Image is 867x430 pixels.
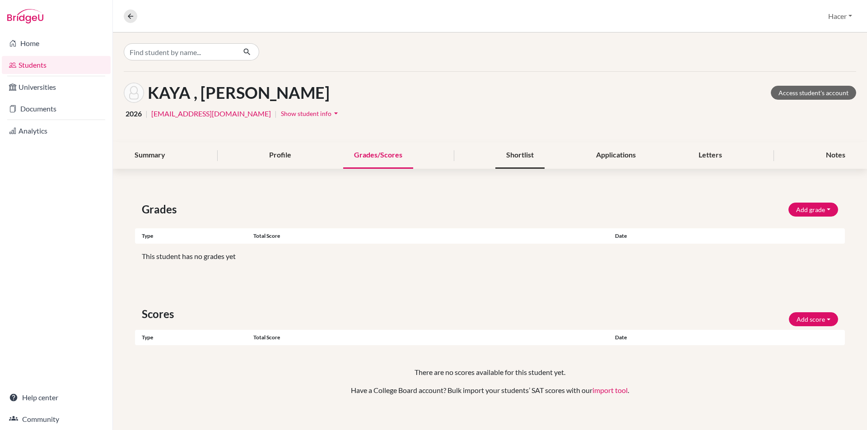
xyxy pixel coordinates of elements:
button: Show student infoarrow_drop_down [280,106,341,120]
a: Home [2,34,111,52]
div: Shortlist [495,142,545,169]
img: Bridge-U [7,9,43,23]
a: Community [2,410,111,428]
input: Find student by name... [124,43,236,60]
a: Access student's account [771,86,856,100]
a: Students [2,56,111,74]
button: Add grade [788,203,838,217]
span: Scores [142,306,177,322]
div: Notes [815,142,856,169]
img: Melike Rana KAYA 's avatar [124,83,144,103]
span: Show student info [281,110,331,117]
div: Date [608,333,727,342]
a: import tool [592,386,628,394]
div: Type [135,333,253,342]
div: Profile [258,142,302,169]
p: There are no scores available for this student yet. [163,367,816,378]
div: Letters [688,142,733,169]
div: Grades/Scores [343,142,413,169]
a: Universities [2,78,111,96]
span: | [275,108,277,119]
span: 2026 [126,108,142,119]
span: Grades [142,201,180,217]
p: Have a College Board account? Bulk import your students’ SAT scores with our . [163,385,816,396]
div: Type [135,232,253,240]
span: | [145,108,148,119]
button: Add score [789,312,838,326]
button: Hacer [824,8,856,25]
div: Summary [124,142,176,169]
div: Total score [253,333,608,342]
h1: KAYA , [PERSON_NAME] [148,83,330,102]
a: Analytics [2,122,111,140]
i: arrow_drop_down [331,109,340,118]
div: Total score [253,232,608,240]
a: Documents [2,100,111,118]
p: This student has no grades yet [142,251,838,262]
div: Date [608,232,786,240]
a: Help center [2,388,111,407]
a: [EMAIL_ADDRESS][DOMAIN_NAME] [151,108,271,119]
div: Applications [585,142,647,169]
